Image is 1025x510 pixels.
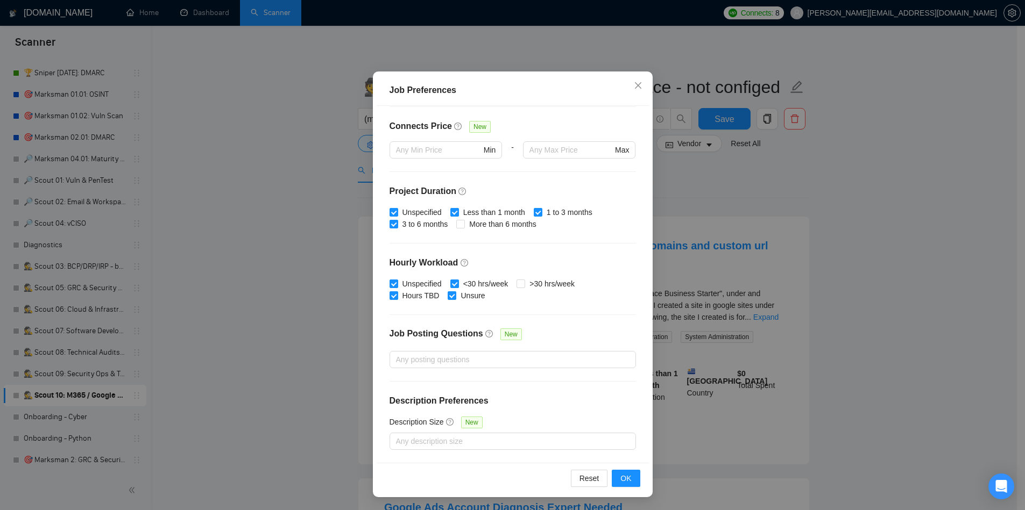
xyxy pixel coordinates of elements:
[500,328,522,340] span: New
[398,218,453,230] span: 3 to 6 months
[390,416,444,428] h5: Description Size
[988,473,1014,499] div: Open Intercom Messenger
[469,121,491,133] span: New
[390,327,483,340] h4: Job Posting Questions
[390,394,636,407] h4: Description Preferences
[571,470,608,487] button: Reset
[396,144,482,156] input: Any Min Price
[461,258,469,267] span: question-circle
[612,470,640,487] button: OK
[456,290,489,301] span: Unsure
[398,278,446,290] span: Unspecified
[620,472,631,484] span: OK
[465,218,541,230] span: More than 6 months
[446,418,455,426] span: question-circle
[502,141,522,171] div: -
[390,84,636,97] div: Job Preferences
[390,185,636,198] h4: Project Duration
[461,416,483,428] span: New
[529,144,613,156] input: Any Max Price
[542,206,597,218] span: 1 to 3 months
[390,256,636,269] h4: Hourly Workload
[454,122,463,131] span: question-circle
[484,144,496,156] span: Min
[579,472,599,484] span: Reset
[634,81,642,90] span: close
[459,206,529,218] span: Less than 1 month
[624,71,653,100] button: Close
[390,120,452,133] h4: Connects Price
[459,278,513,290] span: <30 hrs/week
[485,329,494,338] span: question-circle
[525,278,579,290] span: >30 hrs/week
[458,187,467,196] span: question-circle
[615,144,629,156] span: Max
[398,206,446,218] span: Unspecified
[398,290,444,301] span: Hours TBD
